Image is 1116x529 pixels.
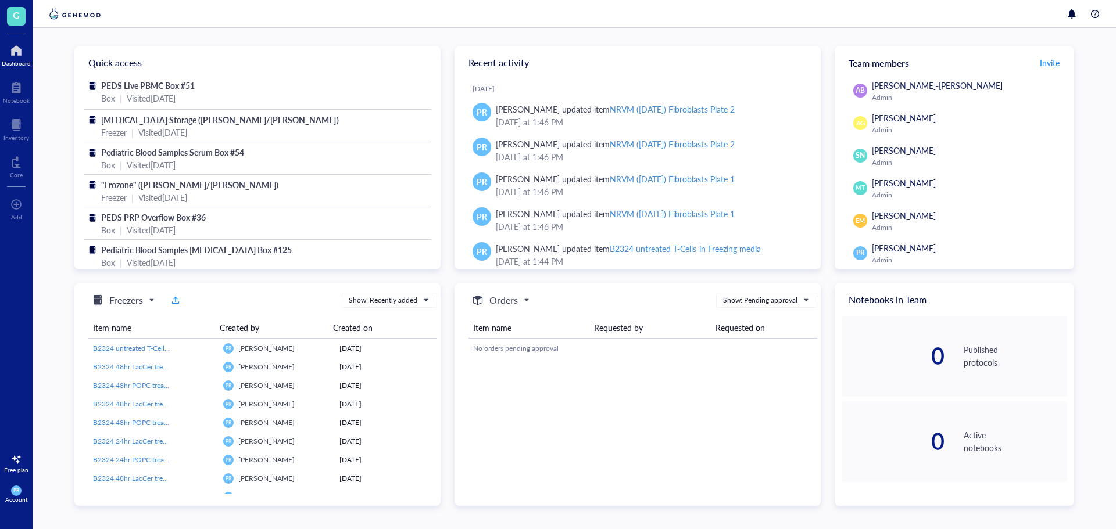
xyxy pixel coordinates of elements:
[93,343,214,354] a: B2324 untreated T-Cells in Freezing media
[339,418,432,428] div: [DATE]
[101,146,244,158] span: Pediatric Blood Samples Serum Box #54
[496,207,735,220] div: [PERSON_NAME] updated item
[93,343,222,353] span: B2324 untreated T-Cells in Freezing media
[93,399,369,409] span: B2324 48hr LacCer treated 2E5 T-Cells in Freezing media from Conditioned Media Harvest
[138,191,187,204] div: Visited [DATE]
[339,399,432,409] div: [DATE]
[120,159,122,171] div: |
[856,118,865,128] span: AG
[238,492,295,502] span: [PERSON_NAME]
[109,293,143,307] h5: Freezers
[473,84,811,93] div: [DATE]
[11,214,22,221] div: Add
[610,103,734,115] div: NRVM ([DATE]) Fibroblasts Plate 2
[339,436,432,447] div: [DATE]
[477,245,487,258] span: PR
[872,112,936,124] span: [PERSON_NAME]
[496,116,802,128] div: [DATE] at 1:46 PM
[101,179,278,190] span: "Frozone" ([PERSON_NAME]/[PERSON_NAME])
[3,97,30,104] div: Notebook
[93,418,214,428] a: B2324 48hr POPC treated 2E5 T-Cells in Freezing media from Conditioned Media Harvest
[464,237,811,272] a: PR[PERSON_NAME] updated itemB2324 untreated T-Cells in Freezing media[DATE] at 1:44 PM
[610,208,734,219] div: NRVM ([DATE]) Fibroblasts Plate 1
[238,362,295,372] span: [PERSON_NAME]
[93,362,214,372] a: B2324 48hr LacCer treated 4E5 T-Cells in Freezing media from Conditioned Media Harvest
[328,317,428,339] th: Created on
[339,455,432,465] div: [DATE]
[101,126,127,139] div: Freezer
[872,223,1063,232] div: Admin
[589,317,710,339] th: Requested by
[339,473,432,484] div: [DATE]
[238,399,295,409] span: [PERSON_NAME]
[1039,53,1060,72] button: Invite
[872,145,936,156] span: [PERSON_NAME]
[93,473,371,483] span: B2324 48hr LacCer treated 5E5 PBMCs in Freezing media from Conditioned Media Harvest
[93,455,369,465] span: B2324 24hr POPC treated 5E5 PBMCs in Freezing media from Conditioned Media Harvest
[856,85,865,96] span: AB
[872,210,936,221] span: [PERSON_NAME]
[238,418,295,427] span: [PERSON_NAME]
[226,420,231,426] span: PR
[964,343,1067,369] div: Published protocols
[226,476,231,481] span: PR
[477,141,487,153] span: PR
[496,220,802,233] div: [DATE] at 1:46 PM
[215,317,328,339] th: Created by
[93,492,214,502] a: B2324 48hr POPC treated 5E5 PBMCs in Freezing media from Conditioned Media Harvest
[856,183,864,192] span: MT
[5,496,28,503] div: Account
[101,244,292,255] span: Pediatric Blood Samples [MEDICAL_DATA] Box #125
[2,60,31,67] div: Dashboard
[127,92,176,105] div: Visited [DATE]
[226,346,231,351] span: PR
[339,380,432,391] div: [DATE]
[477,175,487,188] span: PR
[464,133,811,168] a: PR[PERSON_NAME] updated itemNRVM ([DATE]) Fibroblasts Plate 2[DATE] at 1:46 PM
[101,191,127,204] div: Freezer
[872,190,1063,200] div: Admin
[127,159,176,171] div: Visited [DATE]
[3,134,29,141] div: Inventory
[93,473,214,484] a: B2324 48hr LacCer treated 5E5 PBMCs in Freezing media from Conditioned Media Harvest
[711,317,817,339] th: Requested on
[856,150,865,161] span: SN
[4,466,28,473] div: Free plan
[120,256,122,269] div: |
[93,436,214,447] a: B2324 24hr LacCer treated 5E5 PBMCs in Freezing media from Conditioned Media Harvest
[723,295,797,305] div: Show: Pending approval
[10,171,23,178] div: Core
[477,106,487,118] span: PR
[856,248,865,258] span: PR
[101,256,115,269] div: Box
[464,98,811,133] a: PR[PERSON_NAME] updated itemNRVM ([DATE]) Fibroblasts Plate 2[DATE] at 1:46 PM
[3,78,30,104] a: Notebook
[226,438,231,444] span: PR
[93,418,367,427] span: B2324 48hr POPC treated 2E5 T-Cells in Freezing media from Conditioned Media Harvest
[101,159,115,171] div: Box
[226,401,231,407] span: PR
[120,92,122,105] div: |
[238,473,295,483] span: [PERSON_NAME]
[468,317,589,339] th: Item name
[93,492,369,502] span: B2324 48hr POPC treated 5E5 PBMCs in Freezing media from Conditioned Media Harvest
[339,343,432,354] div: [DATE]
[496,172,735,185] div: [PERSON_NAME] updated item
[610,243,760,254] div: B2324 untreated T-Cells in Freezing media
[3,116,29,141] a: Inventory
[477,210,487,223] span: PR
[127,224,176,236] div: Visited [DATE]
[835,46,1074,79] div: Team members
[226,364,231,370] span: PR
[872,93,1063,102] div: Admin
[238,455,295,465] span: [PERSON_NAME]
[496,138,735,150] div: [PERSON_NAME] updated item
[610,173,734,185] div: NRVM ([DATE]) Fibroblasts Plate 1
[10,153,23,178] a: Core
[496,185,802,198] div: [DATE] at 1:46 PM
[93,455,214,465] a: B2324 24hr POPC treated 5E5 PBMCs in Freezing media from Conditioned Media Harvest
[1040,57,1060,69] span: Invite
[101,92,115,105] div: Box
[138,126,187,139] div: Visited [DATE]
